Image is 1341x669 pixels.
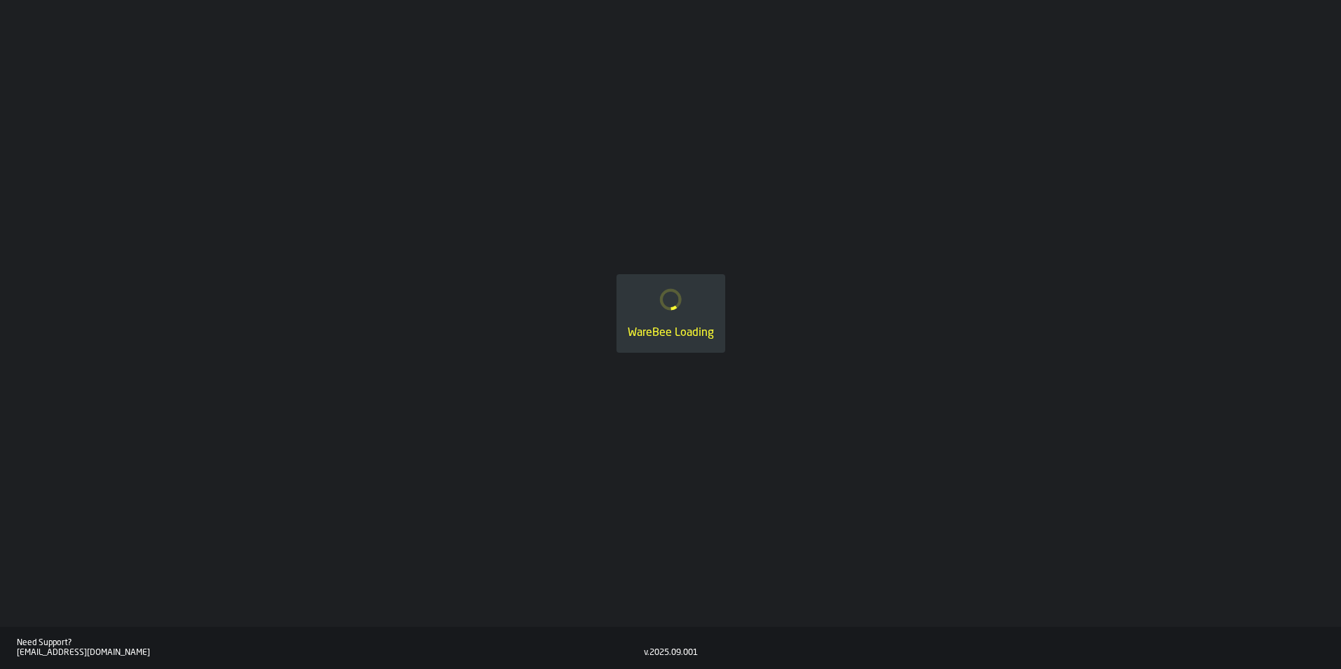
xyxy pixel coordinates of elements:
div: 2025.09.001 [649,648,698,658]
div: v. [644,648,649,658]
div: Need Support? [17,638,644,648]
div: [EMAIL_ADDRESS][DOMAIN_NAME] [17,648,644,658]
a: Need Support?[EMAIL_ADDRESS][DOMAIN_NAME] [17,638,644,658]
div: WareBee Loading [628,325,714,342]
